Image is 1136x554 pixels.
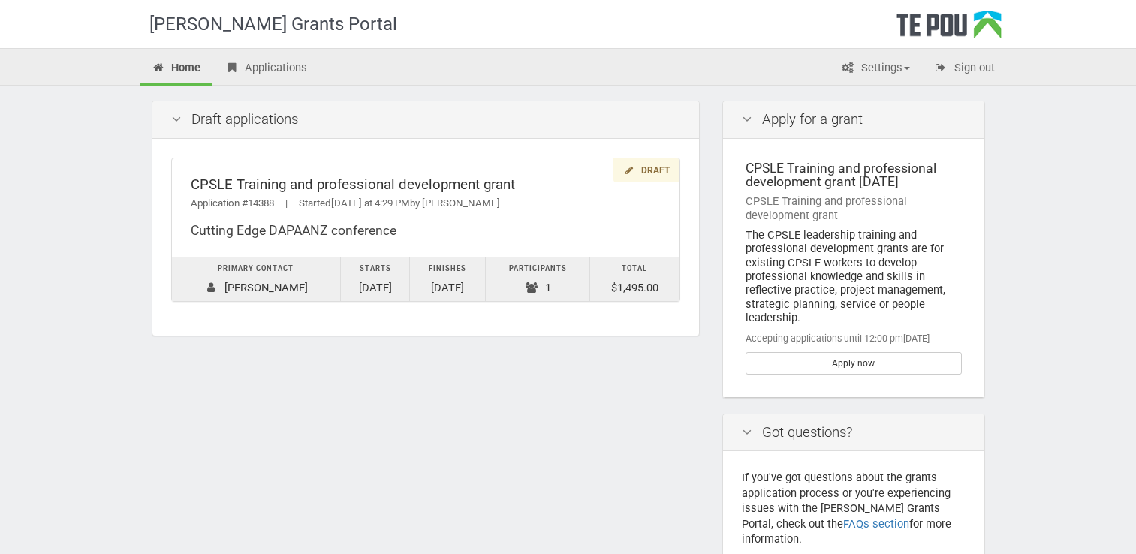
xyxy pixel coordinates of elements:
span: | [274,197,299,209]
div: Finishes [417,261,478,277]
div: Got questions? [723,414,984,452]
a: FAQs section [843,517,909,531]
a: Sign out [923,53,1006,86]
p: If you've got questions about the grants application process or you're experiencing issues with t... [742,470,966,547]
div: The CPSLE leadership training and professional development grants are for existing CPSLE workers ... [746,228,962,324]
td: $1,495.00 [590,257,679,302]
td: 1 [486,257,590,302]
div: Application #14388 Started by [PERSON_NAME] [191,196,661,212]
div: Primary contact [179,261,333,277]
div: Apply for a grant [723,101,984,139]
a: Home [140,53,212,86]
a: Applications [213,53,318,86]
div: Draft [613,158,679,183]
a: Apply now [746,352,962,375]
div: CPSLE Training and professional development grant [746,194,962,222]
td: [DATE] [340,257,409,302]
td: [PERSON_NAME] [172,257,341,302]
div: Cutting Edge DAPAANZ conference [191,223,661,239]
div: Starts [348,261,402,277]
div: Draft applications [152,101,699,139]
div: Accepting applications until 12:00 pm[DATE] [746,332,962,345]
span: [DATE] at 4:29 PM [331,197,410,209]
a: Settings [830,53,921,86]
td: [DATE] [410,257,486,302]
div: CPSLE Training and professional development grant [191,177,661,193]
div: CPSLE Training and professional development grant [DATE] [746,161,962,189]
div: Total [598,261,671,277]
div: Participants [493,261,582,277]
div: Te Pou Logo [896,11,1002,48]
